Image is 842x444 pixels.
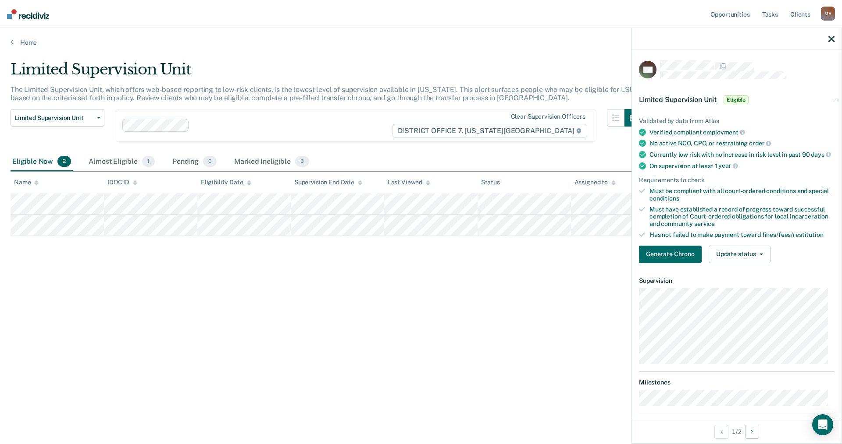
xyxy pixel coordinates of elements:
[203,156,217,167] span: 0
[481,179,500,186] div: Status
[762,231,824,238] span: fines/fees/restitution
[632,420,842,443] div: 1 / 2
[87,152,157,172] div: Almost Eligible
[14,114,93,122] span: Limited Supervision Unit
[694,220,715,227] span: service
[639,176,835,184] div: Requirements to check
[821,7,835,21] div: M A
[295,156,309,167] span: 3
[632,86,842,114] div: Limited Supervision UnitEligible
[649,151,835,159] div: Currently low risk with no increase in risk level in past 90
[232,152,311,172] div: Marked Ineligible
[811,151,831,158] span: days
[649,162,835,170] div: On supervision at least 1
[649,128,835,136] div: Verified compliant
[201,179,251,186] div: Eligibility Date
[649,231,835,239] div: Has not failed to make payment toward
[7,9,49,19] img: Recidiviz
[511,113,585,120] div: Clear supervision officers
[718,162,738,169] span: year
[294,179,362,186] div: Supervision End Date
[649,206,835,228] div: Must have established a record of progress toward successful completion of Court-ordered obligati...
[57,156,71,167] span: 2
[107,179,137,186] div: IDOC ID
[392,124,587,138] span: DISTRICT OFFICE 7, [US_STATE][GEOGRAPHIC_DATA]
[649,187,835,202] div: Must be compliant with all court-ordered conditions and special conditions
[639,246,702,263] button: Generate Chrono
[639,379,835,386] dt: Milestones
[11,39,831,46] a: Home
[649,139,835,147] div: No active NCO, CPO, or restraining
[171,152,218,172] div: Pending
[749,140,771,147] span: order
[11,152,73,172] div: Eligible Now
[745,425,759,439] button: Next Opportunity
[639,117,835,125] div: Validated by data from Atlas
[639,277,835,285] dt: Supervision
[812,414,833,435] div: Open Intercom Messenger
[714,425,728,439] button: Previous Opportunity
[388,179,430,186] div: Last Viewed
[574,179,616,186] div: Assigned to
[709,246,771,263] button: Update status
[724,95,749,104] span: Eligible
[703,129,745,136] span: employment
[142,156,155,167] span: 1
[639,246,705,263] a: Navigate to form link
[11,85,634,102] p: The Limited Supervision Unit, which offers web-based reporting to low-risk clients, is the lowest...
[639,95,717,104] span: Limited Supervision Unit
[11,60,642,85] div: Limited Supervision Unit
[14,179,39,186] div: Name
